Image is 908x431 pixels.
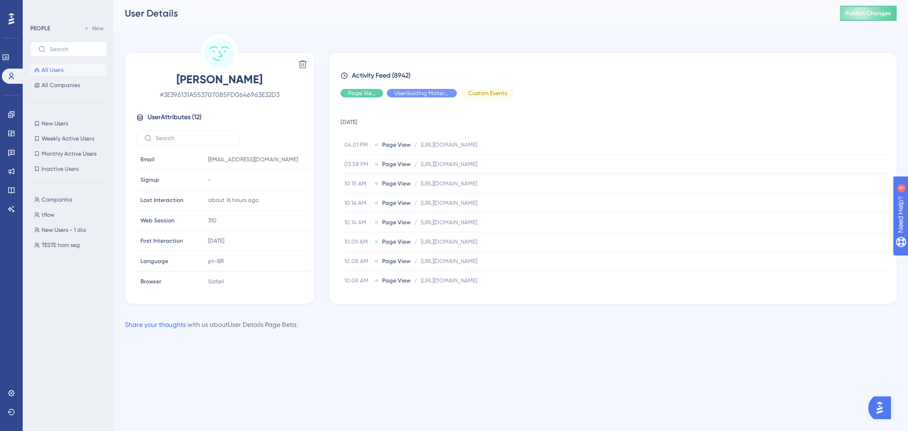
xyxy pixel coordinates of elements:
[421,180,477,187] span: [URL][DOMAIN_NAME]
[414,199,417,207] span: /
[421,219,477,226] span: [URL][DOMAIN_NAME]
[140,217,175,224] span: Web Session
[344,257,371,265] span: 10.08 AM
[42,135,94,142] span: Weekly Active Users
[344,277,371,284] span: 10.08 AM
[42,196,72,203] span: Campanha
[382,238,410,246] span: Page View
[125,7,816,20] div: User Details
[92,25,104,32] span: New
[208,257,224,265] span: pt-BR
[382,277,410,284] span: Page View
[30,79,107,91] button: All Companies
[868,394,897,422] iframe: UserGuiding AI Assistant Launcher
[42,165,79,173] span: Inactive Users
[421,277,477,284] span: [URL][DOMAIN_NAME]
[140,156,155,163] span: Email
[421,160,477,168] span: [URL][DOMAIN_NAME]
[414,219,417,226] span: /
[140,257,168,265] span: Language
[421,199,477,207] span: [URL][DOMAIN_NAME]
[421,141,477,149] span: [URL][DOMAIN_NAME]
[140,196,183,204] span: Last Interaction
[42,241,80,249] span: TESTE hom seg
[30,209,113,220] button: tflow
[344,180,371,187] span: 10.15 AM
[50,46,99,53] input: Search
[414,141,417,149] span: /
[208,278,224,285] span: Safari
[394,89,449,97] span: UserGuiding Material
[42,120,68,127] span: New Users
[382,257,410,265] span: Page View
[414,277,417,284] span: /
[30,64,107,76] button: All Users
[30,194,113,205] button: Campanha
[125,321,186,328] a: Share your thoughts
[208,217,217,224] span: 310
[140,176,159,184] span: Signup
[414,238,417,246] span: /
[30,239,113,251] button: TESTE hom seg
[414,257,417,265] span: /
[22,2,59,14] span: Need Help?
[42,66,63,74] span: All Users
[344,199,371,207] span: 10.14 AM
[42,81,80,89] span: All Companies
[42,211,54,219] span: tflow
[382,160,410,168] span: Page View
[30,163,107,175] button: Inactive Users
[30,224,113,236] button: New Users - 1 dia
[80,23,107,34] button: New
[344,160,371,168] span: 03.58 PM
[340,105,888,135] td: [DATE]
[382,199,410,207] span: Page View
[344,141,371,149] span: 04.01 PM
[846,9,891,17] span: Publish Changes
[125,319,298,330] div: with us about User Details Page Beta .
[30,148,107,159] button: Monthly Active Users
[148,112,201,123] span: User Attributes ( 12 )
[136,72,303,87] span: [PERSON_NAME]
[66,5,69,12] div: 3
[140,278,161,285] span: Browser
[140,237,183,245] span: First Interaction
[344,238,371,246] span: 10.09 AM
[382,141,410,149] span: Page View
[156,135,232,141] input: Search
[421,238,477,246] span: [URL][DOMAIN_NAME]
[208,176,211,184] span: -
[208,156,298,163] span: [EMAIL_ADDRESS][DOMAIN_NAME]
[30,118,107,129] button: New Users
[30,25,50,32] div: PEOPLE
[136,89,303,100] span: # 3E396131A553707085FD0646963E32D3
[208,197,259,203] time: about 16 hours ago
[840,6,897,21] button: Publish Changes
[382,180,410,187] span: Page View
[468,89,507,97] span: Custom Events
[344,219,371,226] span: 10.14 AM
[208,237,224,244] time: [DATE]
[348,89,375,97] span: Page View
[414,180,417,187] span: /
[421,257,477,265] span: [URL][DOMAIN_NAME]
[414,160,417,168] span: /
[382,219,410,226] span: Page View
[42,226,86,234] span: New Users - 1 dia
[30,133,107,144] button: Weekly Active Users
[42,150,96,158] span: Monthly Active Users
[352,70,410,81] span: Activity Feed (8942)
